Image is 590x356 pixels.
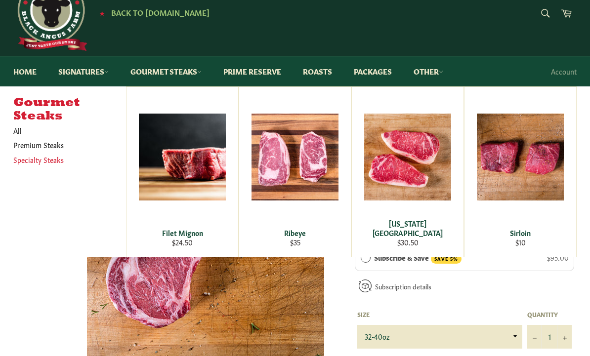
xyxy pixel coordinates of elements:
a: Prime Reserve [213,56,291,86]
div: Subscribe & Save [361,252,371,263]
div: Filet Mignon [133,228,232,237]
div: Ribeye [246,228,345,237]
div: $24.50 [133,237,232,247]
div: Sirloin [471,228,570,237]
img: Sirloin [477,114,564,200]
h5: Gourmet Steaks [13,96,126,123]
img: Filet Mignon [139,114,226,200]
a: Sirloin Sirloin $10 [464,86,577,257]
a: Other [404,56,453,86]
a: Account [546,57,582,86]
span: $95.00 [547,252,569,262]
label: Subscribe & Save [374,252,462,264]
div: $10 [471,237,570,247]
button: Increase item quantity by one [557,325,572,349]
a: Filet Mignon Filet Mignon $24.50 [126,86,239,257]
span: ★ [99,9,105,17]
a: ★ Back to [DOMAIN_NAME] [94,9,210,17]
span: Back to [DOMAIN_NAME] [111,7,210,17]
button: Reduce item quantity by one [527,325,542,349]
label: Quantity [527,310,572,318]
div: [US_STATE][GEOGRAPHIC_DATA] [358,219,458,238]
label: Size [357,310,522,318]
a: Premium Steaks [8,138,116,152]
img: New York Strip [364,114,451,200]
a: Packages [344,56,402,86]
div: $30.50 [358,237,458,247]
span: SAVE 5% [431,254,462,264]
a: Signatures [48,56,119,86]
a: New York Strip [US_STATE][GEOGRAPHIC_DATA] $30.50 [351,86,464,257]
div: $35 [246,237,345,247]
a: All [8,123,126,138]
a: Gourmet Steaks [121,56,211,86]
a: Home [3,56,46,86]
a: Specialty Steaks [8,153,116,167]
a: Roasts [293,56,342,86]
img: Ribeye [252,114,338,200]
a: Ribeye Ribeye $35 [239,86,351,257]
